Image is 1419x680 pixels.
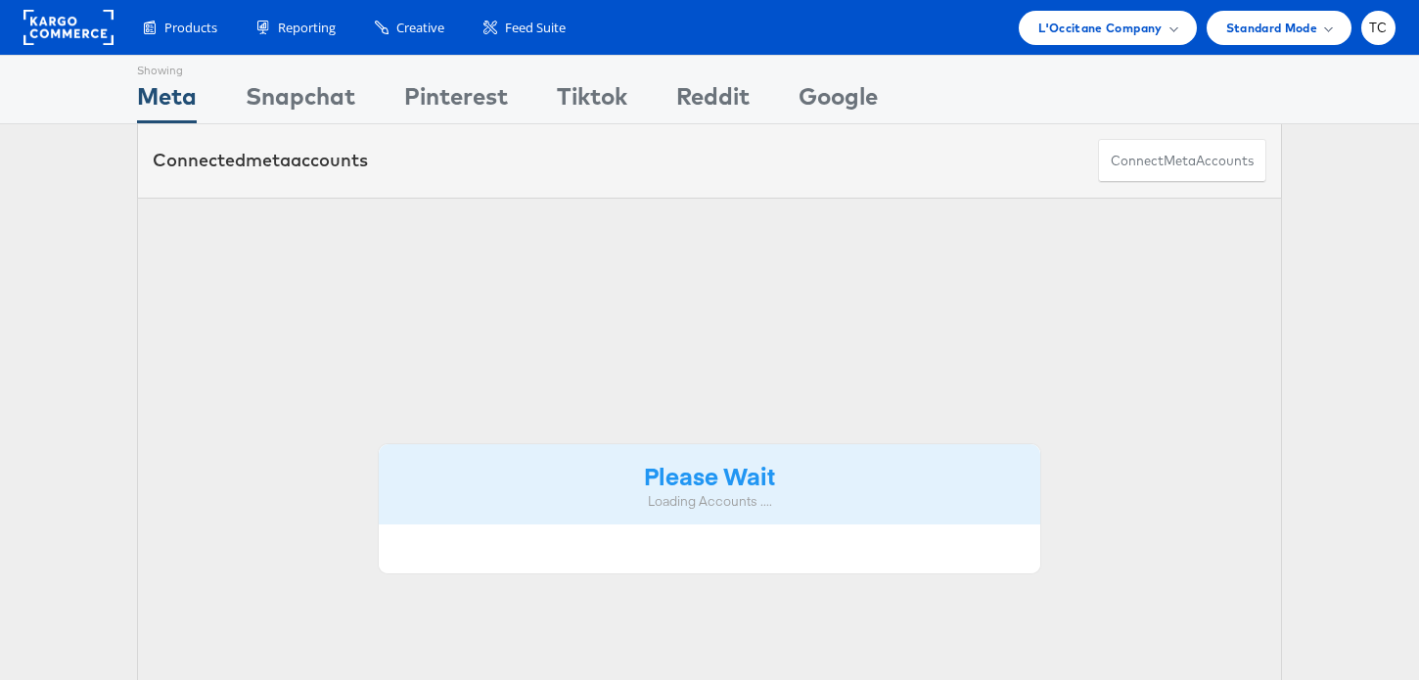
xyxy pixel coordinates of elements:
[396,19,444,37] span: Creative
[1038,18,1162,38] span: L'Occitane Company
[676,79,750,123] div: Reddit
[164,19,217,37] span: Products
[404,79,508,123] div: Pinterest
[1226,18,1317,38] span: Standard Mode
[557,79,627,123] div: Tiktok
[1098,139,1266,183] button: ConnectmetaAccounts
[278,19,336,37] span: Reporting
[246,79,355,123] div: Snapchat
[137,79,197,123] div: Meta
[137,56,197,79] div: Showing
[644,459,775,491] strong: Please Wait
[1369,22,1388,34] span: TC
[1164,152,1196,170] span: meta
[799,79,878,123] div: Google
[505,19,566,37] span: Feed Suite
[153,148,368,173] div: Connected accounts
[393,492,1026,511] div: Loading Accounts ....
[246,149,291,171] span: meta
